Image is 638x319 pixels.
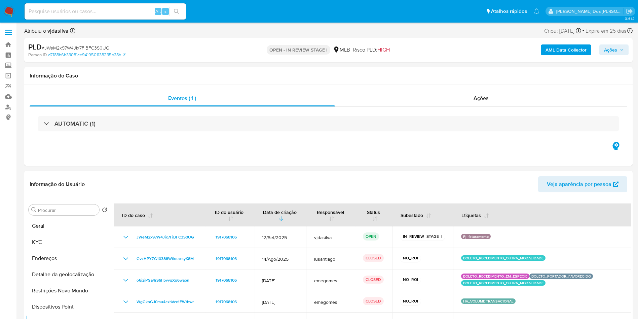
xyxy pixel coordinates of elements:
div: Criou: [DATE] [544,26,581,35]
button: Ações [599,44,629,55]
span: Ações [604,44,617,55]
span: Risco PLD: [353,46,390,54]
b: AML Data Collector [546,44,587,55]
b: Person ID [28,52,47,58]
div: MLB [333,46,350,54]
button: Procurar [31,207,37,213]
h1: Informação do Usuário [30,181,85,188]
h3: AUTOMATIC (1) [54,120,96,127]
button: Veja aparência por pessoa [538,176,627,192]
b: PLD [28,41,42,52]
span: Alt [155,8,161,14]
div: AUTOMATIC (1) [38,116,619,131]
p: OPEN - IN REVIEW STAGE I [267,45,330,55]
span: Eventos ( 1 ) [168,94,196,102]
a: Notificações [534,8,539,14]
button: AML Data Collector [541,44,591,55]
button: search-icon [170,7,183,16]
button: Detalhe da geolocalização [26,266,110,283]
button: Retornar ao pedido padrão [102,207,107,215]
span: HIGH [377,46,390,54]
span: Expira em 25 dias [586,27,626,35]
button: Endereços [26,250,110,266]
span: Veja aparência por pessoa [547,176,611,192]
span: # JWeM2x97W4Jix7FiBFC3S0UG [42,44,109,51]
b: vjdasilva [46,27,69,35]
p: priscilla.barbante@mercadopago.com.br [556,8,624,14]
span: Atribuiu o [24,27,69,35]
h1: Informação do Caso [30,72,627,79]
span: - [583,26,584,35]
span: Ações [474,94,489,102]
a: d7188b6b33081ee9419501138235b38b [48,52,125,58]
span: Atalhos rápidos [491,8,527,15]
input: Pesquise usuários ou casos... [25,7,186,16]
a: Sair [626,8,633,15]
button: KYC [26,234,110,250]
span: s [164,8,166,14]
button: Restrições Novo Mundo [26,283,110,299]
button: Dispositivos Point [26,299,110,315]
input: Procurar [38,207,97,213]
button: Geral [26,218,110,234]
